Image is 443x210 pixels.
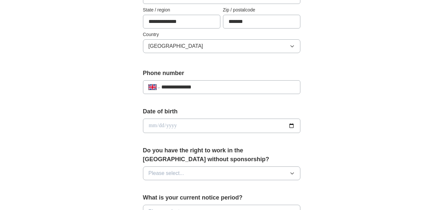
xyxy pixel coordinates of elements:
[143,31,300,38] label: Country
[143,107,300,116] label: Date of birth
[143,193,300,202] label: What is your current notice period?
[143,39,300,53] button: [GEOGRAPHIC_DATA]
[223,7,300,13] label: Zip / postalcode
[143,166,300,180] button: Please select...
[149,169,184,177] span: Please select...
[143,69,300,78] label: Phone number
[143,146,300,164] label: Do you have the right to work in the [GEOGRAPHIC_DATA] without sponsorship?
[143,7,220,13] label: State / region
[149,42,203,50] span: [GEOGRAPHIC_DATA]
